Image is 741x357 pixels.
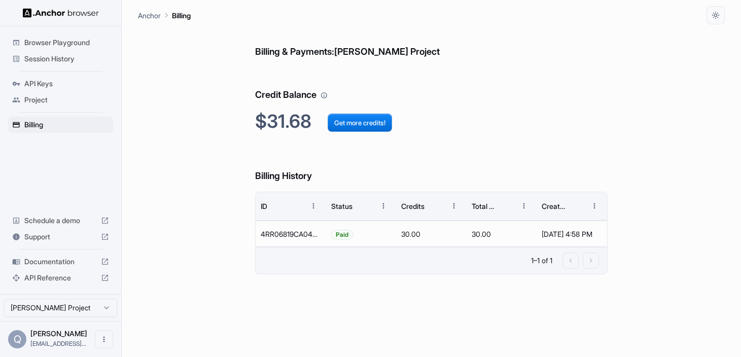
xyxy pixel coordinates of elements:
[585,197,604,215] button: Menu
[401,202,425,210] div: Credits
[286,197,304,215] button: Sort
[255,67,607,102] h6: Credit Balance
[30,329,87,338] span: Qing Zhao
[261,202,267,210] div: ID
[321,92,328,99] svg: Your credit balance will be consumed as you use the API. Visit the usage page to view a breakdown...
[331,202,352,210] div: Status
[8,51,113,67] div: Session History
[172,10,191,21] p: Billing
[328,114,392,132] button: Get more credits!
[8,330,26,348] div: Q
[8,76,113,92] div: API Keys
[138,10,191,21] nav: breadcrumb
[531,256,552,266] p: 1–1 of 1
[24,79,109,89] span: API Keys
[356,197,374,215] button: Sort
[24,232,97,242] span: Support
[8,34,113,51] div: Browser Playground
[24,95,109,105] span: Project
[255,24,607,59] h6: Billing & Payments: [PERSON_NAME] Project
[567,197,585,215] button: Sort
[542,221,602,247] div: [DATE] 4:58 PM
[8,212,113,229] div: Schedule a demo
[467,221,537,247] div: 30.00
[8,117,113,133] div: Billing
[8,92,113,108] div: Project
[396,221,466,247] div: 30.00
[256,221,326,247] div: 4RR06819CA046931Y
[304,197,323,215] button: Menu
[24,273,97,283] span: API Reference
[497,197,515,215] button: Sort
[255,149,607,184] h6: Billing History
[332,222,352,247] span: Paid
[24,120,109,130] span: Billing
[374,197,393,215] button: Menu
[23,8,99,18] img: Anchor Logo
[95,330,113,348] button: Open menu
[427,197,445,215] button: Sort
[542,202,566,210] div: Created
[24,216,97,226] span: Schedule a demo
[24,38,109,48] span: Browser Playground
[8,229,113,245] div: Support
[472,202,496,210] div: Total Cost
[24,257,97,267] span: Documentation
[255,111,607,132] h2: $31.68
[8,254,113,270] div: Documentation
[24,54,109,64] span: Session History
[8,270,113,286] div: API Reference
[30,340,86,347] span: mrwill84@gmail.com
[515,197,533,215] button: Menu
[445,197,463,215] button: Menu
[138,10,161,21] p: Anchor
